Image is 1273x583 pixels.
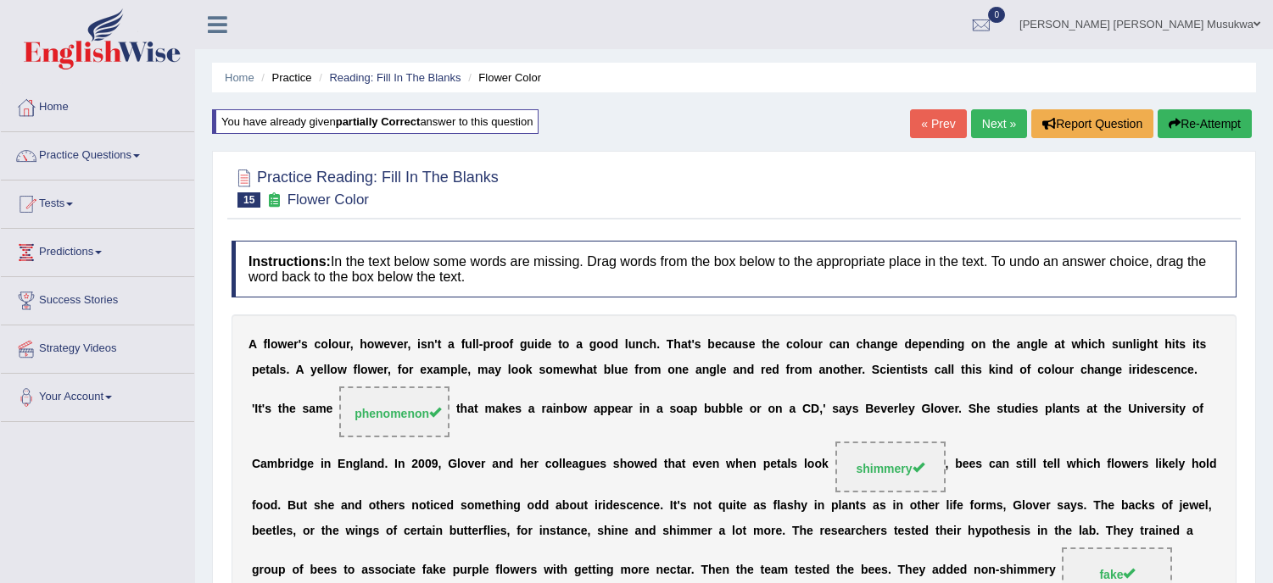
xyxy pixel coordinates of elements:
[961,363,965,376] b: t
[786,363,790,376] b: f
[263,337,267,351] b: f
[1175,337,1180,351] b: t
[825,363,833,376] b: n
[1147,337,1154,351] b: h
[950,337,958,351] b: n
[1192,337,1196,351] b: i
[252,403,254,416] b: '
[851,363,858,376] b: e
[448,337,455,351] b: a
[338,337,346,351] b: u
[563,363,570,376] b: e
[971,109,1027,138] a: Next »
[622,363,628,376] b: e
[520,337,528,351] b: g
[494,337,502,351] b: o
[330,363,338,376] b: o
[650,337,657,351] b: h
[262,403,265,416] b: '
[328,337,332,351] b: l
[910,109,966,138] a: « Prev
[332,337,339,351] b: o
[1125,337,1133,351] b: n
[728,337,734,351] b: a
[702,363,710,376] b: n
[1187,363,1194,376] b: e
[1112,337,1119,351] b: s
[989,363,996,376] b: k
[1164,337,1172,351] b: h
[309,403,315,416] b: a
[947,363,951,376] b: l
[596,337,604,351] b: o
[1194,363,1198,376] b: .
[872,363,879,376] b: S
[286,363,289,376] b: .
[884,337,891,351] b: g
[611,363,614,376] b: l
[717,363,720,376] b: l
[434,337,437,351] b: '
[747,363,755,376] b: d
[545,337,552,351] b: e
[1119,337,1126,351] b: u
[786,337,793,351] b: c
[301,337,308,351] b: s
[545,363,553,376] b: o
[278,337,288,351] b: w
[282,403,289,416] b: h
[377,363,384,376] b: e
[1080,363,1087,376] b: c
[461,403,468,416] b: h
[450,363,458,376] b: p
[1129,363,1132,376] b: i
[793,337,801,351] b: o
[715,337,722,351] b: e
[360,337,367,351] b: h
[614,363,622,376] b: u
[1167,363,1174,376] b: e
[995,363,998,376] b: i
[494,363,501,376] b: y
[278,403,282,416] b: t
[467,363,471,376] b: ,
[734,337,742,351] b: u
[1052,363,1055,376] b: l
[918,363,922,376] b: t
[265,192,282,208] small: Exam occurring question
[1158,109,1252,138] button: Re-Attempt
[1,277,194,319] a: Success Stories
[293,337,298,351] b: r
[1147,363,1154,376] b: e
[383,363,388,376] b: r
[310,363,317,376] b: y
[315,337,321,351] b: c
[722,337,729,351] b: c
[327,403,333,416] b: e
[800,337,803,351] b: l
[1140,363,1147,376] b: d
[528,337,535,351] b: u
[1108,363,1116,376] b: g
[502,337,510,351] b: o
[464,69,541,86] li: Flower Color
[339,386,449,437] span: Drop target
[971,337,979,351] b: o
[586,363,593,376] b: a
[490,337,494,351] b: r
[1136,337,1140,351] b: i
[1133,337,1136,351] b: l
[1154,337,1159,351] b: t
[1088,337,1092,351] b: i
[709,363,717,376] b: g
[401,363,409,376] b: o
[673,337,681,351] b: h
[992,337,997,351] b: t
[604,363,611,376] b: b
[857,363,862,376] b: r
[212,109,539,134] div: You have already given answer to this question
[925,337,932,351] b: e
[691,337,694,351] b: '
[299,337,301,351] b: '
[1101,363,1108,376] b: n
